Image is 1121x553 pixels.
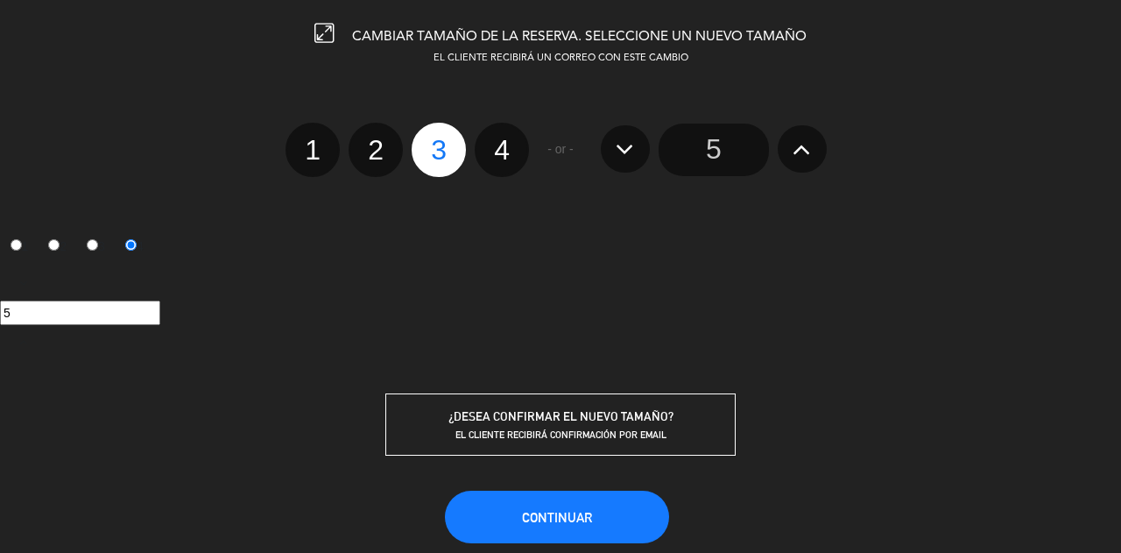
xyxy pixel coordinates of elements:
[11,239,22,251] input: 1
[547,139,574,160] span: - or -
[352,30,807,44] span: CAMBIAR TAMAÑO DE LA RESERVA. SELECCIONE UN NUEVO TAMAÑO
[412,123,466,177] label: 3
[39,232,77,262] label: 2
[522,510,592,525] span: Continuar
[48,239,60,251] input: 2
[475,123,529,177] label: 4
[87,239,98,251] input: 3
[125,239,137,251] input: 4
[455,429,666,441] span: EL CLIENTE RECIBIRÁ CONFIRMACIÓN POR EMAIL
[77,232,116,262] label: 3
[349,123,403,177] label: 2
[115,232,153,262] label: 4
[286,123,340,177] label: 1
[448,409,673,423] span: ¿DESEA CONFIRMAR EL NUEVO TAMAÑO?
[445,491,669,543] button: Continuar
[434,53,688,63] span: EL CLIENTE RECIBIRÁ UN CORREO CON ESTE CAMBIO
